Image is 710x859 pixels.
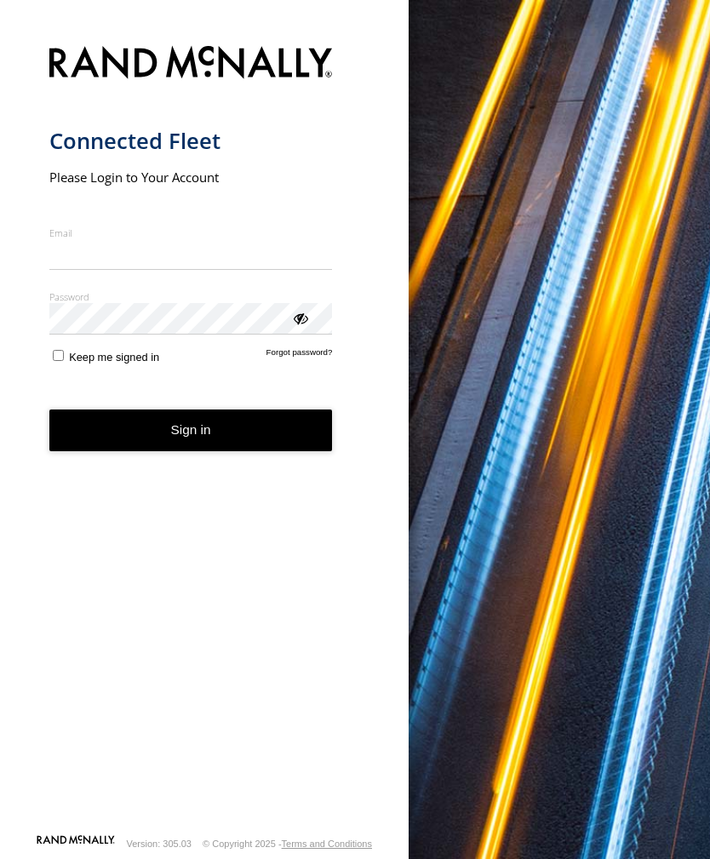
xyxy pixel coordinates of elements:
div: © Copyright 2025 - [203,839,372,849]
label: Email [49,226,333,239]
button: Sign in [49,409,333,451]
form: main [49,36,360,833]
h1: Connected Fleet [49,127,333,155]
span: Keep me signed in [69,351,159,364]
input: Keep me signed in [53,350,64,361]
a: Visit our Website [37,835,115,852]
img: Rand McNally [49,43,333,86]
div: Version: 305.03 [127,839,192,849]
label: Password [49,290,333,303]
h2: Please Login to Your Account [49,169,333,186]
div: ViewPassword [291,309,308,326]
a: Terms and Conditions [282,839,372,849]
a: Forgot password? [266,347,333,364]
